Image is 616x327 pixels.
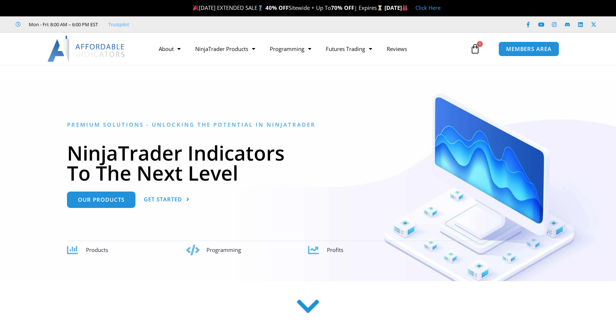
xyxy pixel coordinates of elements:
a: Programming [262,40,319,57]
a: MEMBERS AREA [498,42,559,56]
strong: [DATE] [384,4,408,11]
img: 🏌️‍♂️ [258,5,263,11]
img: 🏭 [402,5,408,11]
a: Click Here [415,4,441,11]
span: Our Products [78,197,125,202]
span: Products [86,246,108,253]
strong: 40% OFF [265,4,289,11]
a: About [151,40,188,57]
a: Reviews [379,40,414,57]
span: 0 [477,41,483,47]
nav: Menu [151,40,468,57]
a: NinjaTrader Products [188,40,262,57]
img: 🎉 [193,5,198,11]
h1: NinjaTrader Indicators To The Next Level [67,143,549,183]
span: Mon - Fri: 8:00 AM – 6:00 PM EST [27,20,98,29]
a: Get Started [144,192,190,208]
span: Programming [206,246,241,253]
img: LogoAI | Affordable Indicators – NinjaTrader [47,36,126,62]
img: ⌛ [377,5,383,11]
span: MEMBERS AREA [506,46,552,52]
span: [DATE] EXTENDED SALE Sitewide + Up To | Expires [191,4,384,11]
h6: Premium Solutions - Unlocking the Potential in NinjaTrader [67,121,549,128]
a: Our Products [67,192,135,208]
span: Profits [327,246,343,253]
span: Get Started [144,197,182,202]
a: 0 [459,38,491,59]
a: Futures Trading [319,40,379,57]
a: Trustpilot [108,20,129,29]
strong: 70% OFF [331,4,354,11]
